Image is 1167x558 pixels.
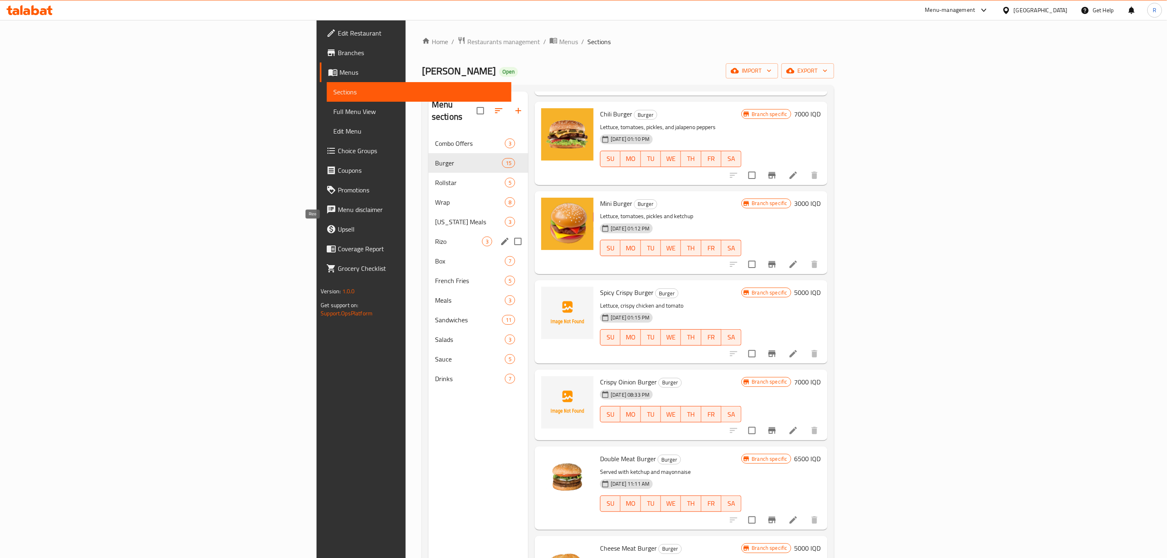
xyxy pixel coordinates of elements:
span: FR [705,408,718,420]
button: import [726,63,778,78]
span: 7 [505,375,515,383]
span: SA [725,331,738,343]
span: TU [644,331,658,343]
span: 8 [505,199,515,206]
button: delete [805,421,824,440]
span: Rizo [435,237,482,246]
a: Edit menu item [788,426,798,435]
span: WE [664,331,678,343]
span: 3 [505,336,515,344]
button: export [781,63,834,78]
div: Drinks [435,374,505,384]
div: items [505,335,515,344]
span: 7 [505,257,515,265]
span: Branch specific [748,378,790,386]
div: Burger [658,455,681,464]
span: export [788,66,828,76]
a: Edit menu item [788,259,798,269]
img: Chili Burger [541,108,594,161]
button: SU [600,406,620,422]
a: Full Menu View [327,102,511,121]
button: MO [620,240,640,256]
button: WE [661,496,681,512]
div: French Fries [435,276,505,286]
span: Rollstar [435,178,505,187]
div: Kentucky Meals [435,217,505,227]
h6: 7000 IQD [794,376,821,388]
p: Lettuce, crispy chicken and tomato [600,301,741,311]
span: Branches [338,48,505,58]
a: Edit Menu [327,121,511,141]
span: Branch specific [748,110,790,118]
div: items [505,217,515,227]
span: Menus [559,37,578,47]
button: SA [721,151,741,167]
span: Burger [656,289,678,298]
a: Menu disclaimer [320,200,511,219]
div: items [502,315,515,325]
span: Select all sections [472,102,489,119]
span: TH [684,408,698,420]
span: Burger [634,110,657,120]
a: Edit Restaurant [320,23,511,43]
span: Branch specific [748,199,790,207]
span: Spicy Crispy Burger [600,286,654,299]
div: items [505,197,515,207]
span: 5 [505,179,515,187]
button: WE [661,240,681,256]
p: Served with ketchup and mayonnaise [600,467,741,477]
span: Select to update [743,167,761,184]
span: TU [644,242,658,254]
span: TU [644,498,658,509]
button: SA [721,496,741,512]
div: Salads [435,335,505,344]
span: Mini Burger [600,197,632,210]
span: MO [624,498,637,509]
div: Wrap [435,197,505,207]
nav: breadcrumb [422,36,834,47]
button: TU [641,496,661,512]
span: Select to update [743,511,761,529]
div: Meals3 [428,290,528,310]
a: Branches [320,43,511,62]
span: Sections [333,87,505,97]
button: TH [681,240,701,256]
button: TH [681,406,701,422]
span: Edit Restaurant [338,28,505,38]
button: Add section [509,101,528,121]
span: 15 [502,159,515,167]
div: Burger15 [428,153,528,173]
span: Edit Menu [333,126,505,136]
span: MO [624,408,637,420]
button: Branch-specific-item [762,254,782,274]
div: items [502,158,515,168]
span: 3 [505,218,515,226]
span: Coverage Report [338,244,505,254]
span: Burger [659,378,681,387]
a: Coverage Report [320,239,511,259]
div: Menu-management [925,5,975,15]
button: delete [805,254,824,274]
a: Edit menu item [788,349,798,359]
a: Coupons [320,161,511,180]
div: Box7 [428,251,528,271]
button: SA [721,329,741,346]
button: Branch-specific-item [762,510,782,530]
div: Burger [634,110,657,120]
span: TH [684,153,698,165]
span: Branch specific [748,455,790,463]
div: [US_STATE] Meals3 [428,212,528,232]
div: Burger [634,199,657,209]
span: Menu disclaimer [338,205,505,214]
p: Lettuce, tomatoes, pickles and ketchup [600,211,741,221]
button: TH [681,151,701,167]
span: TH [684,242,698,254]
h6: 7000 IQD [794,108,821,120]
span: SU [604,242,617,254]
button: WE [661,406,681,422]
div: Sandwiches [435,315,502,325]
span: [DATE] 08:33 PM [607,391,653,399]
span: Coupons [338,165,505,175]
button: FR [701,240,721,256]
